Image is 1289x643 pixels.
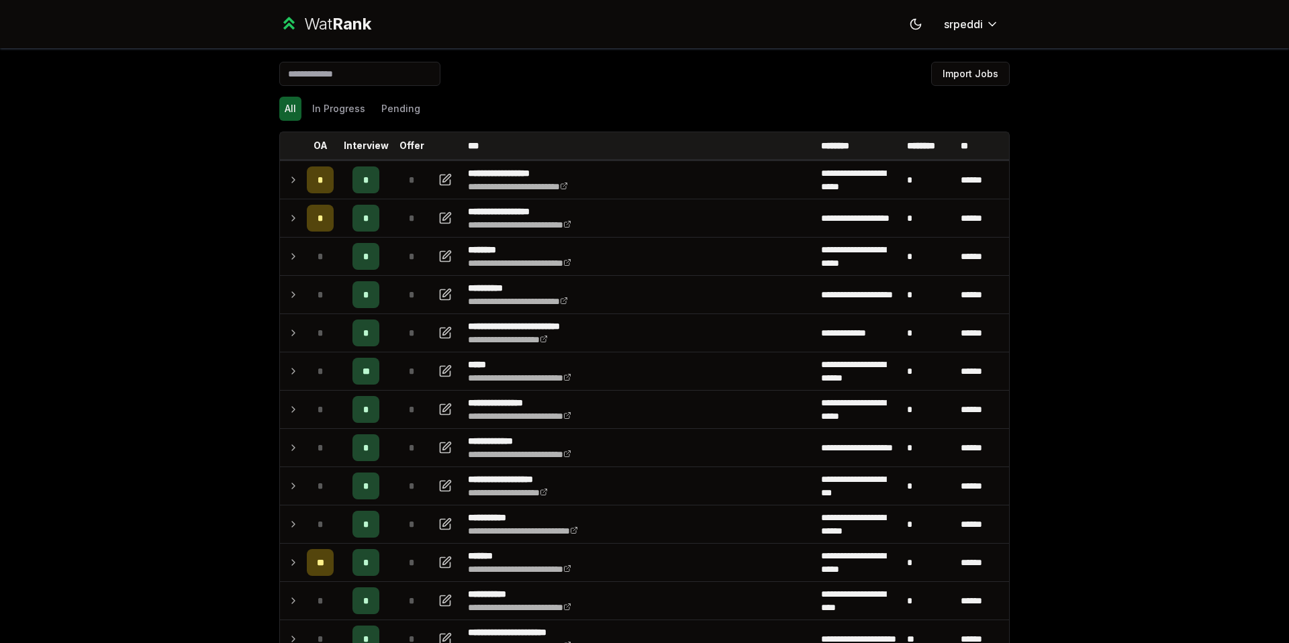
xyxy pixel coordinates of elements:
p: OA [314,139,328,152]
button: srpeddi [933,12,1010,36]
span: srpeddi [944,16,983,32]
button: Pending [376,97,426,121]
button: In Progress [307,97,371,121]
button: All [279,97,301,121]
p: Interview [344,139,389,152]
button: Import Jobs [931,62,1010,86]
a: WatRank [279,13,371,35]
span: Rank [332,14,371,34]
p: Offer [399,139,424,152]
div: Wat [304,13,371,35]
